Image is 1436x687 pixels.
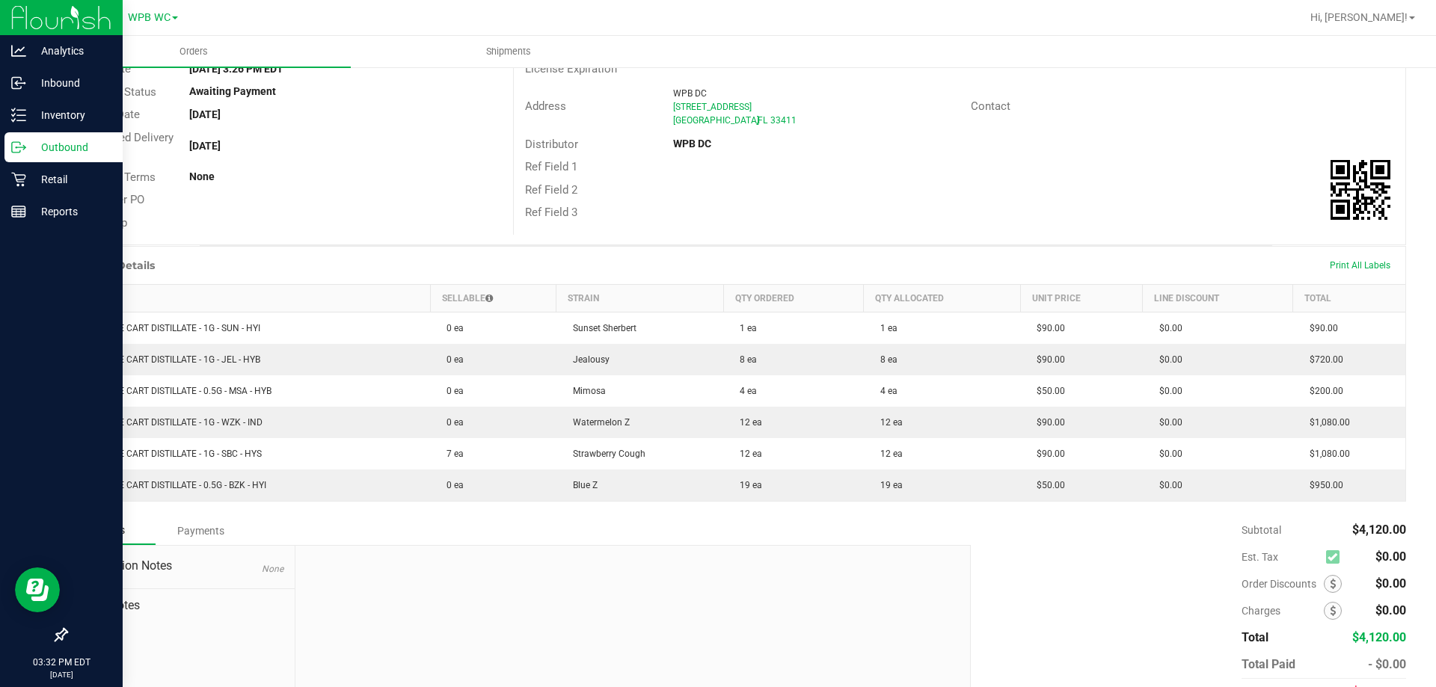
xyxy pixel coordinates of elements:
span: License Expiration [525,62,617,76]
span: 7 ea [439,449,464,459]
span: Distributor [525,138,578,151]
span: 12 ea [732,417,762,428]
span: WPB DC [673,88,707,99]
span: Jealousy [565,354,610,365]
span: Total [1242,630,1268,644]
span: 4 ea [873,386,897,396]
inline-svg: Outbound [11,140,26,155]
span: Strawberry Cough [565,449,645,459]
strong: Awaiting Payment [189,85,276,97]
span: Total Paid [1242,657,1295,671]
span: $0.00 [1152,323,1182,333]
span: 33411 [770,115,797,126]
span: Watermelon Z [565,417,630,428]
span: Ref Field 3 [525,206,577,219]
span: Requested Delivery Date [78,131,174,161]
span: $4,120.00 [1352,630,1406,644]
span: Ref Field 1 [525,160,577,173]
p: 03:32 PM EDT [7,656,116,669]
span: $0.00 [1375,576,1406,591]
span: Blue Z [565,480,598,490]
span: $90.00 [1029,449,1065,459]
p: Retail [26,170,116,188]
strong: WPB DC [673,138,711,150]
inline-svg: Reports [11,204,26,219]
span: $90.00 [1029,417,1065,428]
a: Shipments [351,36,666,67]
span: FT - VAPE CART DISTILLATE - 1G - JEL - HYB [76,354,260,365]
span: $1,080.00 [1302,449,1350,459]
span: 8 ea [873,354,897,365]
span: 1 ea [732,323,757,333]
strong: None [189,170,215,182]
span: Charges [1242,605,1324,617]
p: [DATE] [7,669,116,680]
p: Inventory [26,106,116,124]
span: $0.00 [1152,480,1182,490]
span: Print All Labels [1330,260,1390,271]
span: [GEOGRAPHIC_DATA] [673,115,759,126]
span: Shipments [466,45,551,58]
span: 12 ea [732,449,762,459]
strong: [DATE] [189,140,221,152]
inline-svg: Inbound [11,76,26,90]
span: FT - VAPE CART DISTILLATE - 0.5G - MSA - HYB [76,386,271,396]
span: 0 ea [439,480,464,490]
span: FT - VAPE CART DISTILLATE - 1G - SUN - HYI [76,323,260,333]
span: 0 ea [439,323,464,333]
strong: [DATE] 3:26 PM EDT [189,63,283,75]
span: Orders [159,45,228,58]
span: Contact [971,99,1010,113]
th: Qty Allocated [864,285,1021,312]
span: Est. Tax [1242,551,1320,563]
span: FT - VAPE CART DISTILLATE - 1G - WZK - IND [76,417,263,428]
span: 0 ea [439,417,464,428]
span: Hi, [PERSON_NAME]! [1310,11,1408,23]
span: $90.00 [1029,354,1065,365]
span: $90.00 [1302,323,1338,333]
span: Order Notes [78,597,283,614]
span: $0.00 [1375,603,1406,617]
p: Analytics [26,42,116,60]
span: $50.00 [1029,480,1065,490]
span: None [262,564,283,574]
span: , [756,115,758,126]
th: Line Discount [1143,285,1293,312]
span: FT - VAPE CART DISTILLATE - 0.5G - BZK - HYI [76,480,266,490]
span: 8 ea [732,354,757,365]
a: Orders [36,36,351,67]
span: Destination Notes [78,557,283,575]
th: Sellable [430,285,556,312]
span: Mimosa [565,386,606,396]
th: Qty Ordered [723,285,863,312]
span: $90.00 [1029,323,1065,333]
inline-svg: Inventory [11,108,26,123]
span: 19 ea [873,480,903,490]
span: WPB WC [128,11,171,24]
th: Strain [556,285,723,312]
span: 19 ea [732,480,762,490]
span: $200.00 [1302,386,1343,396]
span: $50.00 [1029,386,1065,396]
span: $950.00 [1302,480,1343,490]
span: - $0.00 [1368,657,1406,671]
p: Inbound [26,74,116,92]
span: $0.00 [1152,417,1182,428]
span: $0.00 [1152,386,1182,396]
span: Calculate excise tax [1326,547,1346,567]
span: [STREET_ADDRESS] [673,102,752,112]
span: FT - VAPE CART DISTILLATE - 1G - SBC - HYS [76,449,262,459]
span: $0.00 [1152,449,1182,459]
span: $720.00 [1302,354,1343,365]
strong: [DATE] [189,108,221,120]
span: FL [758,115,767,126]
span: Order Discounts [1242,578,1324,590]
inline-svg: Analytics [11,43,26,58]
span: Ref Field 2 [525,183,577,197]
th: Unit Price [1020,285,1143,312]
span: Address [525,99,566,113]
span: $4,120.00 [1352,523,1406,537]
th: Total [1293,285,1405,312]
th: Item [67,285,431,312]
p: Reports [26,203,116,221]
